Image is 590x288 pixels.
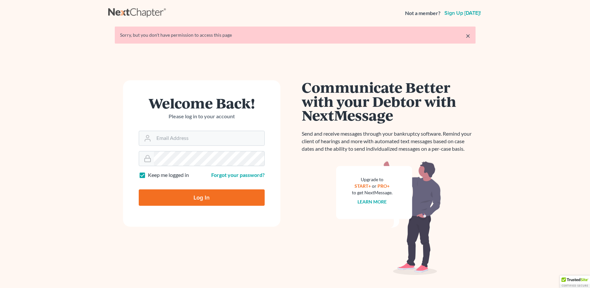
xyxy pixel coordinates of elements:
a: × [466,32,470,40]
label: Keep me logged in [148,171,189,179]
span: or [372,183,376,189]
strong: Not a member? [405,10,440,17]
img: nextmessage_bg-59042aed3d76b12b5cd301f8e5b87938c9018125f34e5fa2b7a6b67550977c72.svg [336,161,441,275]
p: Please log in to your account [139,113,265,120]
h1: Communicate Better with your Debtor with NextMessage [302,80,476,122]
a: Learn more [357,199,387,204]
h1: Welcome Back! [139,96,265,110]
p: Send and receive messages through your bankruptcy software. Remind your client of hearings and mo... [302,130,476,153]
input: Log In [139,189,265,206]
a: PRO+ [377,183,390,189]
input: Email Address [154,131,264,145]
div: Upgrade to [352,176,393,183]
a: START+ [355,183,371,189]
div: to get NextMessage. [352,189,393,196]
div: Sorry, but you don't have permission to access this page [120,32,470,38]
a: Sign up [DATE]! [443,10,482,16]
a: Forgot your password? [211,172,265,178]
div: TrustedSite Certified [560,276,590,288]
